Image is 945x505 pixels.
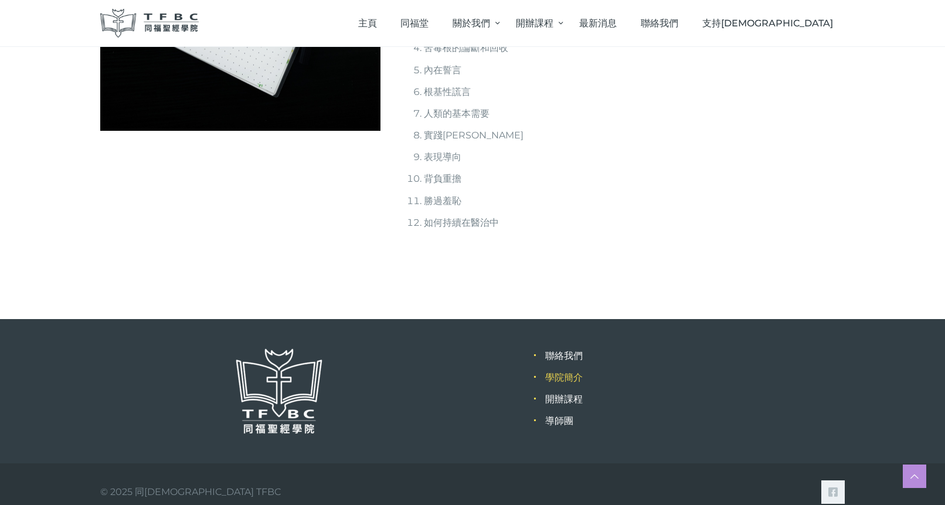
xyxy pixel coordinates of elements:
[100,484,281,500] div: © 2025 同[DEMOGRAPHIC_DATA] TFBC
[545,350,583,361] a: 聯絡我們
[100,9,199,38] img: 同福聖經學院 TFBC
[346,6,389,40] a: 主頁
[424,149,845,165] li: 表現導向
[424,62,845,78] li: 內在誓言
[567,6,629,40] a: 最新消息
[424,40,845,56] li: 苦毒根的論斷和回收
[545,372,583,383] a: 學院簡介
[903,465,926,488] a: Scroll to top
[690,6,845,40] a: 支持[DEMOGRAPHIC_DATA]
[504,6,567,40] a: 開辦課程
[424,106,845,121] li: 人類的基本需要
[453,18,490,29] span: 關於我們
[424,193,845,209] li: 勝過羞恥
[424,215,845,231] li: 如何持續在醫治中
[440,6,504,40] a: 關於我們
[641,18,678,29] span: 聯絡我們
[545,415,573,426] a: 導師團
[389,6,441,40] a: 同福堂
[516,18,553,29] span: 開辦課程
[702,18,833,29] span: 支持[DEMOGRAPHIC_DATA]
[629,6,691,40] a: 聯絡我們
[358,18,377,29] span: 主頁
[424,171,845,187] li: 背負重擔
[424,127,845,143] li: 實踐[PERSON_NAME]
[545,394,583,405] a: 開辦課程
[579,18,617,29] span: 最新消息
[424,84,845,100] li: 根基性謊言
[400,18,429,29] span: 同福堂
